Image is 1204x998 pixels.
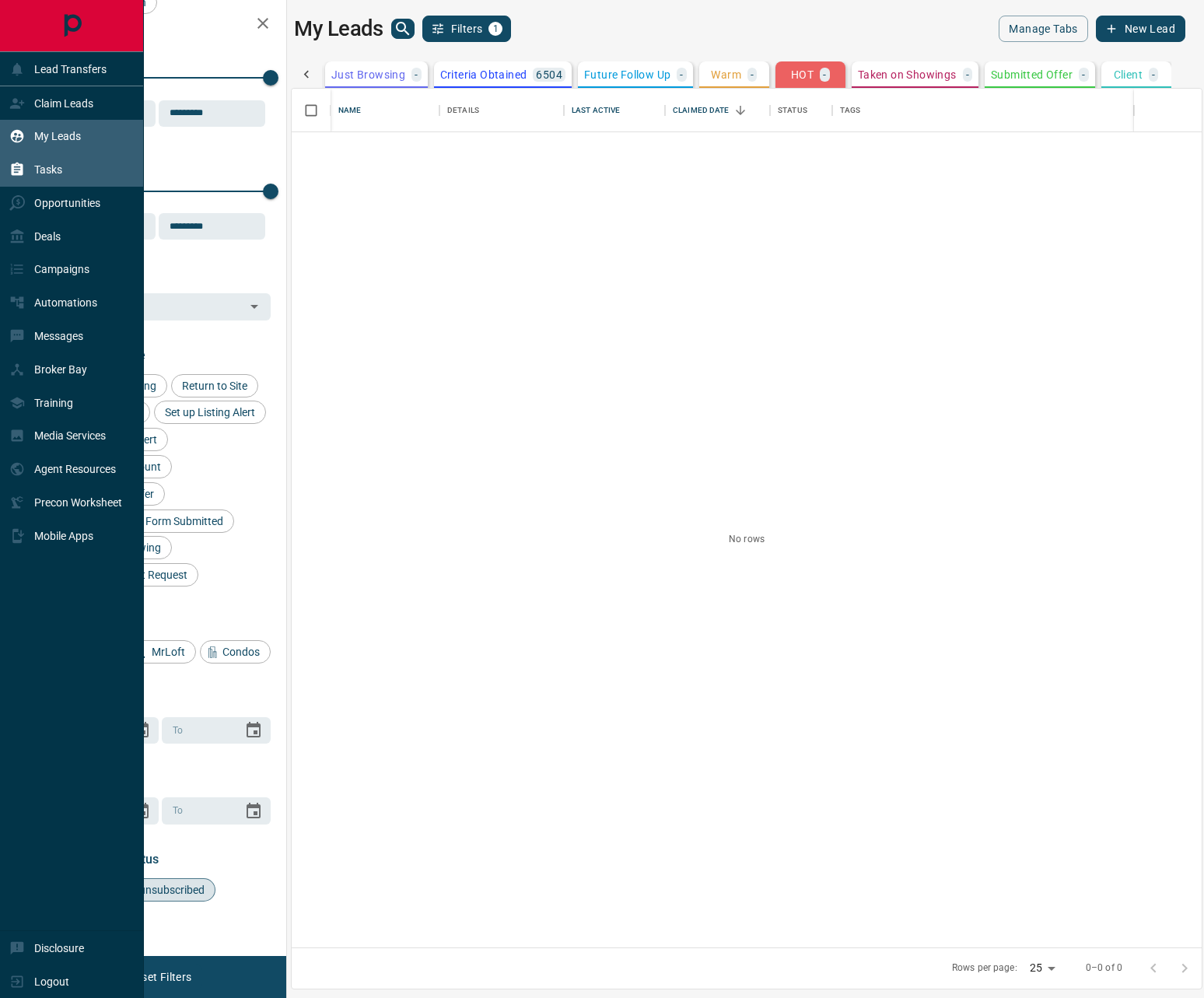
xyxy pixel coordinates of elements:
[238,715,269,746] button: Choose date
[673,89,730,132] div: Claimed Date
[338,89,362,132] div: Name
[751,69,754,80] p: -
[564,89,665,132] div: Last Active
[536,69,562,80] p: 6504
[1024,957,1061,979] div: 25
[572,89,620,132] div: Last Active
[730,100,751,121] button: Sort
[171,374,258,397] div: Return to Site
[200,640,271,664] div: Condos
[331,89,439,132] div: Name
[832,89,1134,132] div: Tags
[952,961,1017,975] p: Rows per page:
[217,646,265,658] span: Condos
[1086,961,1122,975] p: 0–0 of 0
[711,69,741,80] p: Warm
[128,878,215,902] div: unsubscribed
[391,19,415,39] button: search button
[118,964,201,990] button: Reset Filters
[154,401,266,424] div: Set up Listing Alert
[331,69,405,80] p: Just Browsing
[415,69,418,80] p: -
[770,89,832,132] div: Status
[823,69,826,80] p: -
[584,69,670,80] p: Future Follow Up
[966,69,969,80] p: -
[238,796,269,827] button: Choose date
[490,23,501,34] span: 1
[243,296,265,317] button: Open
[439,89,564,132] div: Details
[680,69,683,80] p: -
[1114,69,1143,80] p: Client
[778,89,807,132] div: Status
[1082,69,1085,80] p: -
[294,16,383,41] h1: My Leads
[177,380,253,392] span: Return to Site
[791,69,814,80] p: HOT
[1152,69,1155,80] p: -
[840,89,861,132] div: Tags
[447,89,479,132] div: Details
[858,69,957,80] p: Taken on Showings
[440,69,527,80] p: Criteria Obtained
[999,16,1087,42] button: Manage Tabs
[665,89,770,132] div: Claimed Date
[129,640,196,664] div: MrLoft
[146,646,191,658] span: MrLoft
[1096,16,1185,42] button: New Lead
[991,69,1073,80] p: Submitted Offer
[159,406,261,418] span: Set up Listing Alert
[422,16,512,42] button: Filters1
[134,884,210,896] span: unsubscribed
